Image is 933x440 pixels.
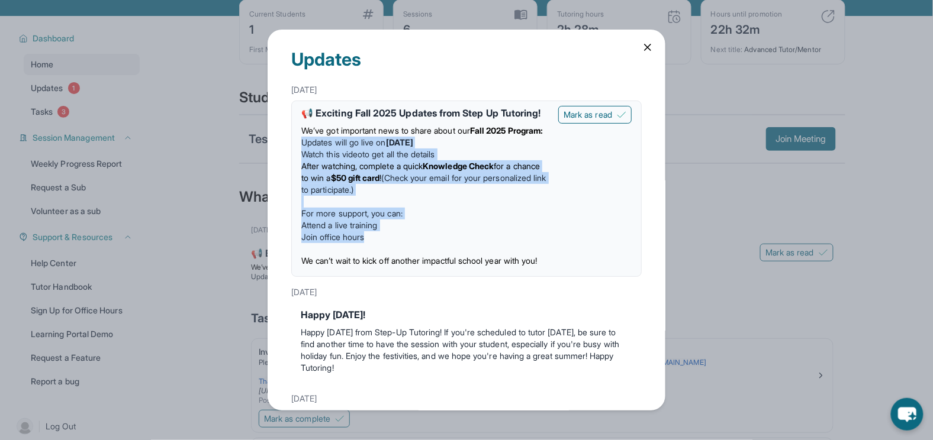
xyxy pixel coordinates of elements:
a: Watch this video [301,149,362,159]
div: [DATE] [291,282,642,303]
a: Attend a live training [301,220,378,230]
span: We can’t wait to kick off another impactful school year with you! [301,255,538,266]
button: chat-button [891,398,924,431]
button: Mark as read [558,106,632,124]
li: to get all the details [301,148,549,160]
img: Mark as read [617,110,626,119]
div: Happy [DATE]! [301,308,632,322]
div: 📢 Exciting Fall 2025 Updates from Step Up Tutoring! [301,106,549,120]
strong: Fall 2025 Program: [470,125,543,135]
li: Updates will go live on [301,137,549,148]
span: After watching, complete a quick [301,161,423,171]
span: Mark as read [564,109,612,121]
p: For more support, you can: [301,208,549,219]
strong: [DATE] [386,137,413,147]
strong: $50 gift card [331,173,380,183]
p: Happy [DATE] from Step-Up Tutoring! If you're scheduled to tutor [DATE], be sure to find another ... [301,326,632,374]
span: We’ve got important news to share about our [301,125,470,135]
strong: Knowledge Check [423,161,494,171]
a: Join office hours [301,232,364,242]
li: (Check your email for your personalized link to participate.) [301,160,549,196]
div: Updates [291,30,642,79]
div: [DATE] [291,79,642,101]
span: ! [379,173,381,183]
div: [DATE] [291,388,642,409]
